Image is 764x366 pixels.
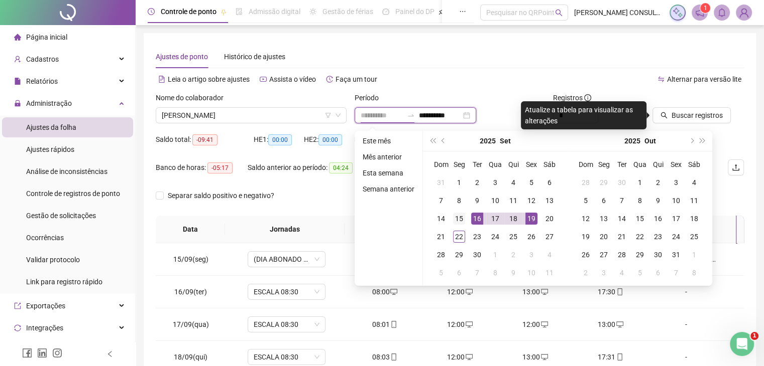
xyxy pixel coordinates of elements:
div: 5 [525,176,537,189]
td: 2025-10-25 [685,228,703,246]
span: lock [14,100,21,107]
div: 7 [616,195,628,207]
button: year panel [480,131,496,151]
span: sun [309,8,316,15]
td: 2025-09-08 [450,192,468,210]
div: 6 [598,195,610,207]
div: 6 [543,176,556,189]
div: 22 [453,231,465,243]
iframe: Intercom live chat [730,332,754,356]
td: 2025-09-14 [432,210,450,228]
div: 25 [688,231,700,243]
div: 11 [688,195,700,207]
div: 18 [507,213,519,225]
td: 2025-10-02 [504,246,522,264]
div: 26 [580,249,592,261]
td: 2025-10-04 [685,173,703,192]
td: 2025-10-01 [486,246,504,264]
span: Registros [553,92,591,103]
td: 2025-09-18 [504,210,522,228]
div: 3 [598,267,610,279]
div: 30 [616,176,628,189]
th: Sex [667,155,685,173]
td: 2025-10-16 [649,210,667,228]
td: 2025-10-11 [540,264,559,282]
span: file-done [236,8,243,15]
div: 9 [471,195,483,207]
sup: 1 [700,3,710,13]
td: 2025-10-09 [504,264,522,282]
td: 2025-09-17 [486,210,504,228]
span: down [335,112,341,118]
span: notification [695,8,704,17]
div: 7 [435,195,447,207]
span: [PERSON_NAME] CONSULTORIA DE NEGÓCIOS LTDA [574,7,664,18]
div: 2 [652,176,664,189]
td: 2025-09-16 [468,210,486,228]
span: Controle de ponto [161,8,216,16]
td: 2025-09-11 [504,192,522,210]
td: 2025-10-30 [649,246,667,264]
span: Integrações [26,324,63,332]
span: Assista o vídeo [269,75,316,83]
div: 17:30 [581,286,640,297]
li: Este mês [359,135,418,147]
th: Qua [486,155,504,173]
span: (DIA ABONADO PARCIALMENTE) [254,252,319,267]
td: 2025-09-28 [432,246,450,264]
span: Página inicial [26,33,67,41]
th: Data [156,216,225,243]
td: 2025-09-07 [432,192,450,210]
span: linkedin [37,348,47,358]
td: 2025-10-18 [685,210,703,228]
td: 2025-10-06 [450,264,468,282]
div: 6 [453,267,465,279]
div: 10 [489,195,501,207]
span: Ocorrências [26,234,64,242]
td: 2025-08-31 [432,173,450,192]
div: HE 2: [304,134,354,145]
div: 5 [580,195,592,207]
td: 2025-09-22 [450,228,468,246]
div: 08:01 [355,319,414,330]
span: Alternar para versão lite [667,75,741,83]
span: dashboard [382,8,389,15]
span: filter [325,112,331,118]
span: file-text [158,76,165,83]
span: 00:00 [268,134,292,145]
td: 2025-09-21 [432,228,450,246]
div: - [656,319,715,330]
td: 2025-09-06 [540,173,559,192]
th: Qua [631,155,649,173]
div: 29 [598,176,610,189]
th: Entrada 1 [345,216,419,243]
div: 13:00 [581,319,640,330]
td: 2025-09-03 [486,173,504,192]
td: 2025-10-29 [631,246,649,264]
td: 2025-09-30 [613,173,631,192]
span: Leia o artigo sobre ajustes [168,75,250,83]
div: 5 [634,267,646,279]
span: Ajustes da folha [26,123,76,131]
td: 2025-10-06 [595,192,613,210]
td: 2025-10-10 [522,264,540,282]
span: Gestão de solicitações [26,212,96,220]
button: month panel [644,131,656,151]
td: 2025-11-06 [649,264,667,282]
div: Saldo anterior ao período: [248,162,364,173]
div: 1 [634,176,646,189]
div: 12:00 [430,286,490,297]
div: 27 [598,249,610,261]
div: 10 [670,195,682,207]
span: mobile [615,288,623,295]
div: 16 [652,213,664,225]
td: 2025-09-30 [468,246,486,264]
span: home [14,34,21,41]
button: month panel [500,131,511,151]
div: 7 [670,267,682,279]
td: 2025-10-26 [577,246,595,264]
div: 12 [580,213,592,225]
th: Jornadas [225,216,345,243]
div: 23 [471,231,483,243]
div: 21 [435,231,447,243]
